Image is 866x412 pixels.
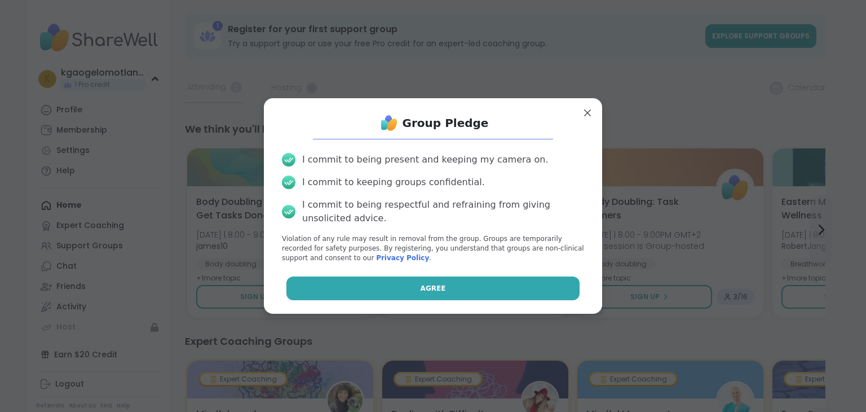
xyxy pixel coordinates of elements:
h1: Group Pledge [403,115,489,131]
div: I commit to being present and keeping my camera on. [302,153,548,166]
span: Agree [421,283,446,293]
a: Privacy Policy [376,254,429,262]
button: Agree [286,277,580,300]
p: Violation of any rule may result in removal from the group. Groups are temporarily recorded for s... [282,234,584,262]
img: ShareWell Logo [378,112,400,134]
div: I commit to being respectful and refraining from giving unsolicited advice. [302,198,584,225]
div: I commit to keeping groups confidential. [302,176,485,189]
